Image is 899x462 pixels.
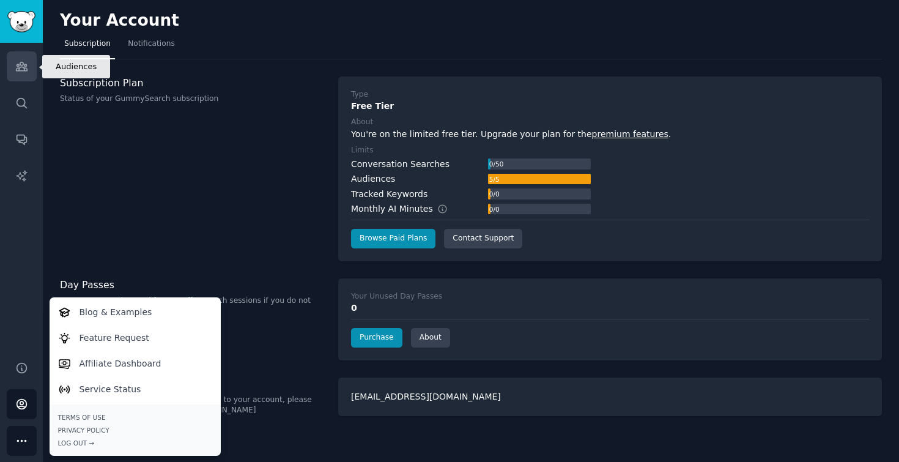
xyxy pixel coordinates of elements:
div: 0 / 50 [488,158,505,170]
p: Day passes can be used for one-off research sessions if you do not have an active subscription [60,296,325,317]
div: Monthly AI Minutes [351,203,461,215]
div: Audiences [351,173,395,185]
a: Service Status [51,376,218,402]
h3: Subscription Plan [60,76,325,89]
p: Status of your GummySearch subscription [60,94,325,105]
span: Subscription [64,39,111,50]
a: Browse Paid Plans [351,229,435,248]
div: 5 / 5 [488,174,500,185]
p: Affiliate Dashboard [80,357,161,370]
div: [EMAIL_ADDRESS][DOMAIN_NAME] [338,378,882,416]
div: About [351,117,373,128]
a: Blog & Examples [51,299,218,325]
div: 0 / 0 [488,204,500,215]
div: Free Tier [351,100,869,113]
div: Tracked Keywords [351,188,427,201]
p: Blog & Examples [80,306,152,319]
p: Feature Request [80,332,149,345]
h2: Your Account [60,11,179,31]
a: About [411,328,450,348]
div: Conversation Searches [351,158,449,171]
div: You're on the limited free tier. Upgrade your plan for the . [351,128,869,141]
h3: Day Passes [60,278,325,291]
div: 0 [351,302,869,315]
img: GummySearch logo [7,11,35,32]
a: Purchase [351,328,402,348]
div: Type [351,89,368,100]
a: Affiliate Dashboard [51,351,218,376]
p: Service Status [80,383,141,396]
div: Limits [351,145,374,156]
div: Log Out → [58,439,212,447]
a: Subscription [60,34,115,59]
a: Feature Request [51,325,218,351]
a: Notifications [124,34,179,59]
span: Notifications [128,39,175,50]
div: Your Unused Day Passes [351,291,442,302]
div: 0 / 0 [488,188,500,199]
a: Privacy Policy [58,426,212,434]
a: premium features [592,129,668,139]
a: Terms of Use [58,413,212,422]
a: Contact Support [444,229,522,248]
